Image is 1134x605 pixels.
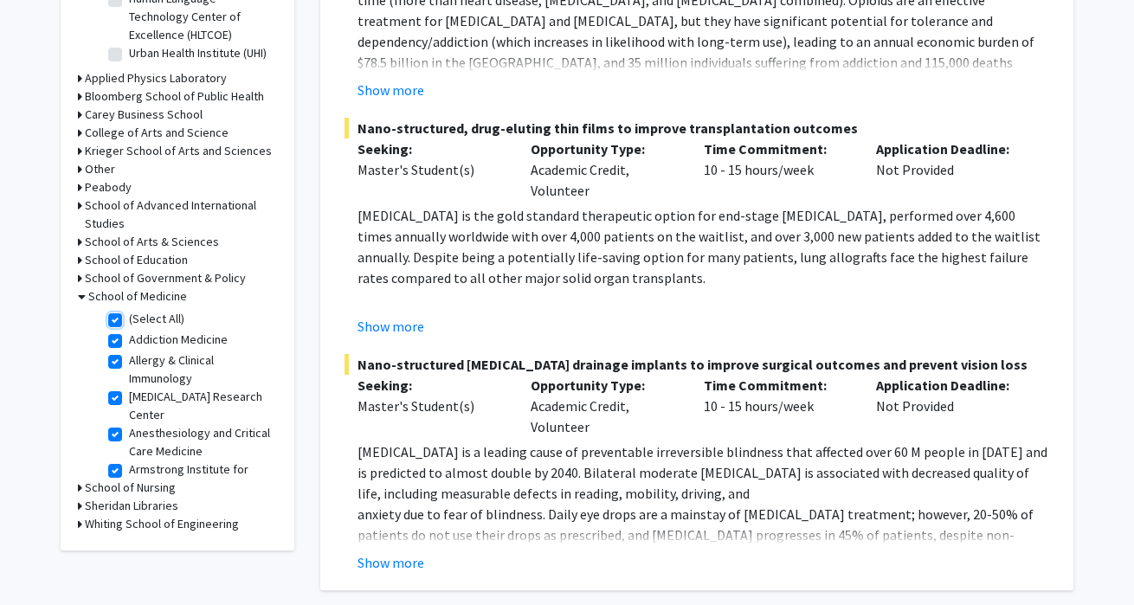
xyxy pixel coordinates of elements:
p: Seeking: [358,138,505,159]
h3: Bloomberg School of Public Health [85,87,264,106]
h3: Applied Physics Laboratory [85,69,227,87]
h3: Peabody [85,178,132,196]
label: Allergy & Clinical Immunology [129,351,273,388]
h3: College of Arts and Science [85,124,229,142]
button: Show more [358,80,424,100]
div: 10 - 15 hours/week [691,375,864,437]
label: Urban Health Institute (UHI) [129,44,267,62]
h3: School of Advanced International Studies [85,196,277,233]
label: Armstrong Institute for Patient Safety and Quality [129,460,273,497]
h3: Carey Business School [85,106,203,124]
iframe: Chat [13,527,74,592]
p: Seeking: [358,375,505,396]
span: Nano-structured, drug-eluting thin films to improve transplantation outcomes [345,118,1049,138]
div: Academic Credit, Volunteer [518,138,691,201]
div: Master's Student(s) [358,396,505,416]
p: Application Deadline: [876,138,1023,159]
h3: School of Nursing [85,479,176,497]
label: (Select All) [129,310,184,328]
button: Show more [358,552,424,573]
p: Time Commitment: [704,375,851,396]
p: [MEDICAL_DATA] is the gold standard therapeutic option for end-stage [MEDICAL_DATA], performed ov... [358,205,1049,288]
p: Opportunity Type: [531,138,678,159]
label: Addiction Medicine [129,331,228,349]
div: Not Provided [863,375,1036,437]
div: Academic Credit, Volunteer [518,375,691,437]
p: Time Commitment: [704,138,851,159]
div: Not Provided [863,138,1036,201]
h3: School of Medicine [88,287,187,306]
span: Nano-structured [MEDICAL_DATA] drainage implants to improve surgical outcomes and prevent vision ... [345,354,1049,375]
label: Anesthesiology and Critical Care Medicine [129,424,273,460]
h3: Whiting School of Engineering [85,515,239,533]
h3: Sheridan Libraries [85,497,178,515]
h3: School of Education [85,251,188,269]
h3: School of Arts & Sciences [85,233,219,251]
p: [MEDICAL_DATA] is a leading cause of preventable irreversible blindness that affected over 60 M p... [358,441,1049,504]
h3: Other [85,160,115,178]
h3: Krieger School of Arts and Sciences [85,142,272,160]
p: Application Deadline: [876,375,1023,396]
div: Master's Student(s) [358,159,505,180]
p: Opportunity Type: [531,375,678,396]
div: 10 - 15 hours/week [691,138,864,201]
button: Show more [358,316,424,337]
label: [MEDICAL_DATA] Research Center [129,388,273,424]
h3: School of Government & Policy [85,269,246,287]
